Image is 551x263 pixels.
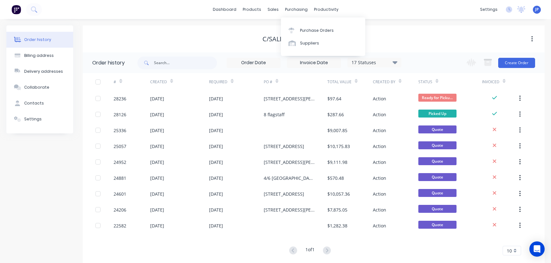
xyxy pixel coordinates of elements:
[418,157,457,165] span: Quote
[373,191,386,197] div: Action
[209,127,223,134] div: [DATE]
[11,5,21,14] img: Factory
[264,111,285,118] div: 8 flagstaff
[240,5,264,14] div: products
[418,110,457,118] span: Picked Up
[373,73,418,91] div: Created By
[114,191,126,197] div: 24601
[150,111,164,118] div: [DATE]
[114,222,126,229] div: 22582
[114,111,126,118] div: 28126
[373,95,386,102] div: Action
[24,69,63,74] div: Delivery addresses
[114,143,126,150] div: 25057
[477,5,501,14] div: settings
[300,40,319,46] div: Suppliers
[507,247,512,254] span: 10
[150,175,164,181] div: [DATE]
[6,79,73,95] button: Collaborate
[327,143,350,150] div: $10,175.83
[209,95,223,102] div: [DATE]
[418,73,482,91] div: Status
[418,79,432,85] div: Status
[114,73,150,91] div: #
[92,59,125,67] div: Order history
[264,73,327,91] div: PO #
[281,37,365,50] a: Suppliers
[114,175,126,181] div: 24881
[311,5,342,14] div: productivity
[209,206,223,213] div: [DATE]
[150,73,209,91] div: Created
[114,127,126,134] div: 25336
[418,141,457,149] span: Quote
[209,159,223,165] div: [DATE]
[264,191,304,197] div: [STREET_ADDRESS]
[373,111,386,118] div: Action
[264,206,315,213] div: [STREET_ADDRESS][PERSON_NAME] Tweed Heads - pricing
[327,127,347,134] div: $9,007.85
[209,79,227,85] div: Required
[227,58,280,68] input: Order Date
[150,206,164,213] div: [DATE]
[24,100,44,106] div: Contacts
[114,206,126,213] div: 24206
[327,159,347,165] div: $9,111.98
[264,5,282,14] div: sales
[24,116,42,122] div: Settings
[262,35,365,43] div: C/Sale [PERSON_NAME] Roofing
[6,48,73,64] button: Billing address
[300,28,334,33] div: Purchase Orders
[6,64,73,79] button: Delivery addresses
[264,79,272,85] div: PO #
[418,205,457,213] span: Quote
[264,95,315,102] div: [STREET_ADDRESS][PERSON_NAME]
[114,79,116,85] div: #
[209,175,223,181] div: [DATE]
[209,222,223,229] div: [DATE]
[264,175,315,181] div: 4/6 [GEOGRAPHIC_DATA]
[6,111,73,127] button: Settings
[418,173,457,181] span: Quote
[264,159,315,165] div: [STREET_ADDRESS][PERSON_NAME]
[305,246,315,255] div: 1 of 1
[209,73,264,91] div: Required
[498,58,535,68] button: Create Order
[327,73,373,91] div: Total Value
[150,143,164,150] div: [DATE]
[418,189,457,197] span: Quote
[114,159,126,165] div: 24952
[209,111,223,118] div: [DATE]
[373,175,386,181] div: Action
[529,241,545,257] div: Open Intercom Messenger
[150,79,167,85] div: Created
[418,94,457,102] span: Ready for Picku...
[327,206,347,213] div: $7,875.05
[209,191,223,197] div: [DATE]
[264,143,304,150] div: [STREET_ADDRESS]
[327,79,352,85] div: Total Value
[6,95,73,111] button: Contacts
[24,37,51,43] div: Order history
[150,127,164,134] div: [DATE]
[373,206,386,213] div: Action
[373,222,386,229] div: Action
[210,5,240,14] a: dashboard
[482,73,518,91] div: Invoiced
[327,175,344,181] div: $570.48
[6,32,73,48] button: Order history
[418,221,457,229] span: Quote
[24,53,54,58] div: Billing address
[373,143,386,150] div: Action
[287,58,341,68] input: Invoice Date
[327,111,344,118] div: $287.66
[482,79,499,85] div: Invoiced
[373,159,386,165] div: Action
[327,191,350,197] div: $10,057.36
[418,125,457,133] span: Quote
[327,95,341,102] div: $97.64
[150,95,164,102] div: [DATE]
[24,84,49,90] div: Collaborate
[373,79,395,85] div: Created By
[373,127,386,134] div: Action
